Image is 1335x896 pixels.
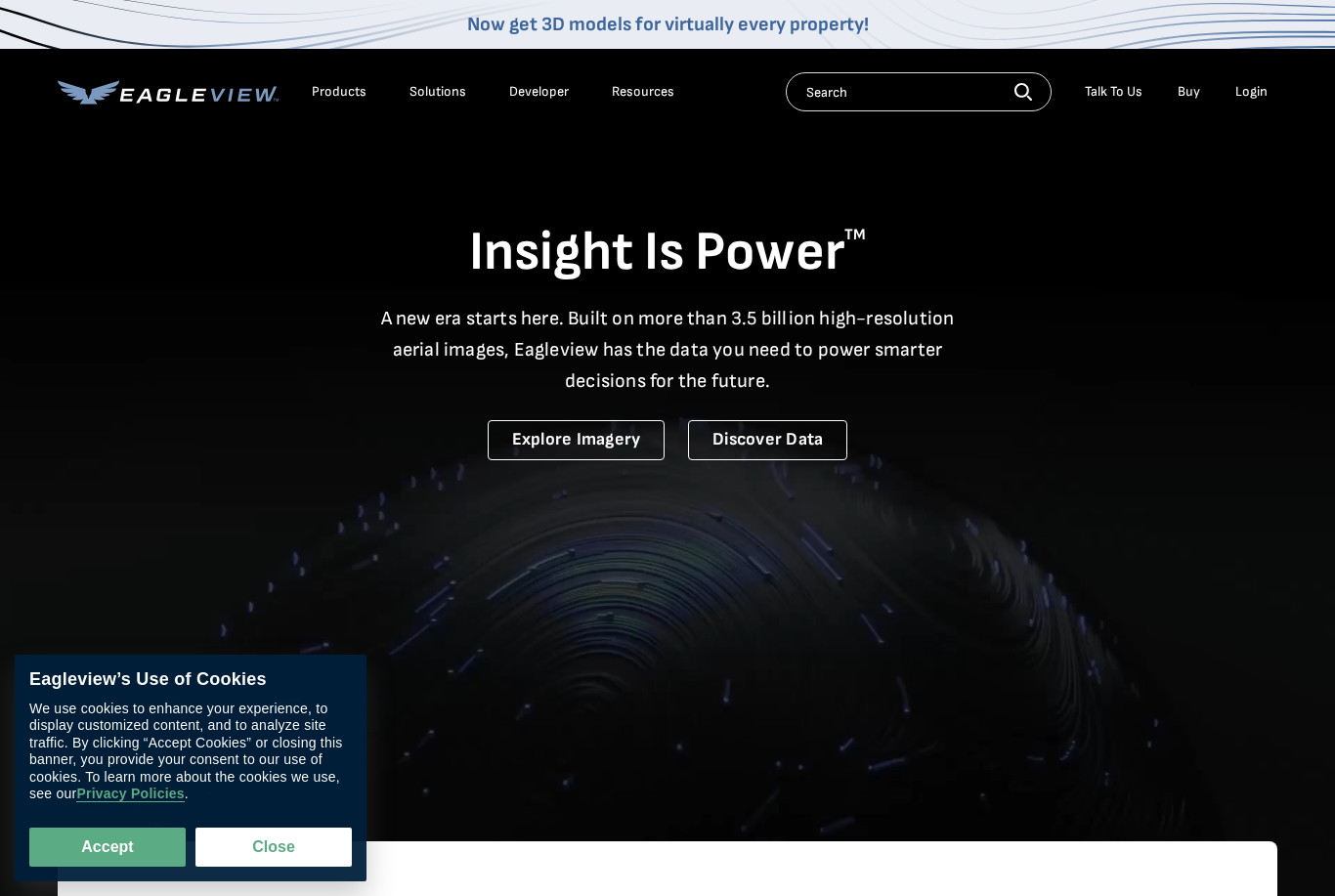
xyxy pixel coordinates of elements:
a: Privacy Policies [76,787,184,803]
sup: TM [844,226,866,244]
a: Discover Data [688,420,847,460]
div: Resources [612,83,674,101]
input: Search [786,72,1052,111]
div: Talk To Us [1085,83,1142,101]
a: Developer [509,83,569,101]
a: Now get 3D models for virtually every property! [467,13,869,36]
button: Accept [29,828,186,867]
div: Solutions [409,83,466,101]
p: A new era starts here. Built on more than 3.5 billion high-resolution aerial images, Eagleview ha... [368,303,967,397]
button: Close [195,828,352,867]
div: We use cookies to enhance your experience, to display customized content, and to analyze site tra... [29,701,352,803]
div: Eagleview’s Use of Cookies [29,669,352,691]
div: Products [312,83,366,101]
a: Buy [1178,83,1200,101]
a: Explore Imagery [488,420,666,460]
h1: Insight Is Power [58,219,1277,287]
div: Login [1235,83,1268,101]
